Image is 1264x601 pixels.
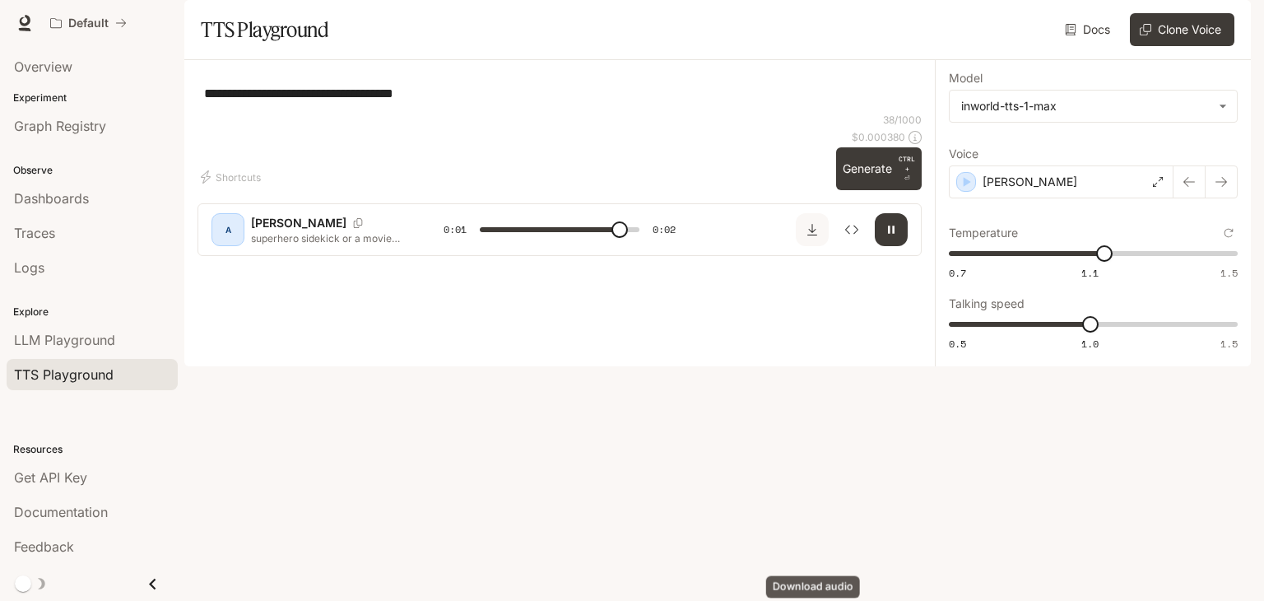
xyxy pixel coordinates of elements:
a: Docs [1062,13,1117,46]
button: Clone Voice [1130,13,1234,46]
p: Default [68,16,109,30]
h1: TTS Playground [201,13,328,46]
span: 0.5 [949,337,966,351]
p: CTRL + [899,154,915,174]
p: ⏎ [899,154,915,184]
p: Voice [949,148,978,160]
span: 1.5 [1220,337,1238,351]
span: 0:02 [653,221,676,238]
button: Shortcuts [197,164,267,190]
div: inworld-tts-1-max [950,91,1237,122]
button: Download audio [796,213,829,246]
span: 1.1 [1081,266,1099,280]
button: Inspect [835,213,868,246]
div: A [215,217,241,243]
button: GenerateCTRL +⏎ [836,147,922,190]
p: [PERSON_NAME] [251,215,346,231]
button: Copy Voice ID [346,218,369,228]
p: Talking speed [949,298,1025,310]
p: $ 0.000380 [852,130,905,144]
p: Model [949,72,983,84]
button: All workspaces [43,7,134,40]
button: Reset to default [1220,224,1238,242]
span: 0.7 [949,266,966,280]
p: [PERSON_NAME] [983,174,1077,190]
div: Download audio [766,576,860,599]
span: 0:01 [444,221,467,238]
div: inworld-tts-1-max [961,98,1211,114]
p: 38 / 1000 [883,113,922,127]
p: superhero sidekick or a movie villain? [251,231,404,245]
p: Temperature [949,227,1018,239]
span: 1.5 [1220,266,1238,280]
span: 1.0 [1081,337,1099,351]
